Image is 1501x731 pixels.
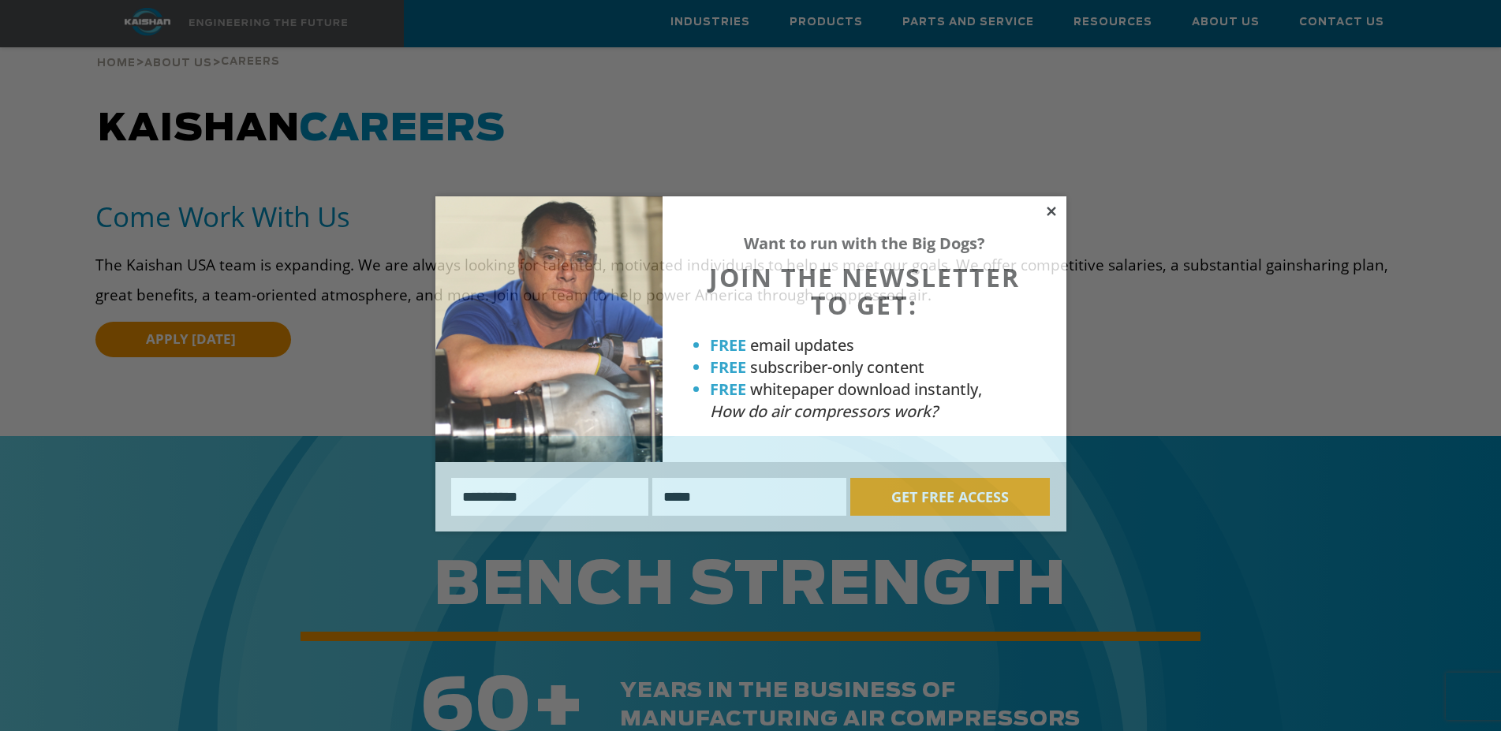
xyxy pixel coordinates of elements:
[710,334,746,356] strong: FREE
[750,379,982,400] span: whitepaper download instantly,
[451,478,649,516] input: Name:
[750,356,924,378] span: subscriber-only content
[710,401,938,422] em: How do air compressors work?
[652,478,846,516] input: Email
[1044,204,1059,218] button: Close
[710,379,746,400] strong: FREE
[850,478,1050,516] button: GET FREE ACCESS
[709,260,1020,322] span: JOIN THE NEWSLETTER TO GET:
[750,334,854,356] span: email updates
[744,233,985,254] strong: Want to run with the Big Dogs?
[710,356,746,378] strong: FREE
